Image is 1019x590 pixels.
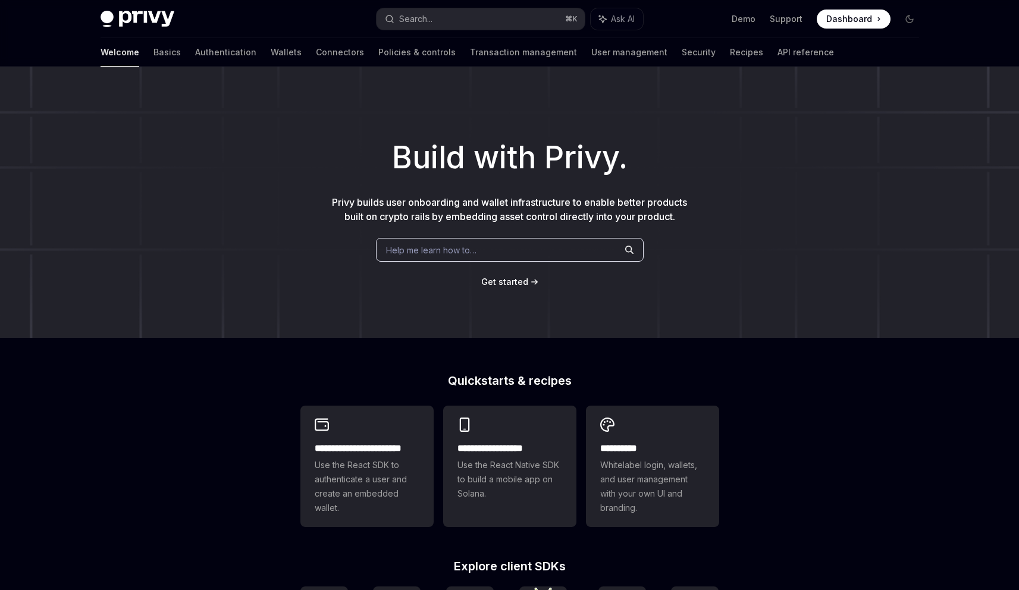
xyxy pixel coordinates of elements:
a: Authentication [195,38,256,67]
a: Connectors [316,38,364,67]
div: Search... [399,12,432,26]
a: User management [591,38,667,67]
span: Whitelabel login, wallets, and user management with your own UI and branding. [600,458,705,515]
button: Toggle dark mode [900,10,919,29]
span: Ask AI [611,13,635,25]
a: Security [682,38,716,67]
a: Demo [732,13,755,25]
a: Transaction management [470,38,577,67]
a: Support [770,13,802,25]
h2: Explore client SDKs [300,560,719,572]
a: **** **** **** ***Use the React Native SDK to build a mobile app on Solana. [443,406,576,527]
span: Dashboard [826,13,872,25]
span: Use the React Native SDK to build a mobile app on Solana. [457,458,562,501]
h2: Quickstarts & recipes [300,375,719,387]
a: **** *****Whitelabel login, wallets, and user management with your own UI and branding. [586,406,719,527]
a: Dashboard [817,10,891,29]
span: Get started [481,277,528,287]
button: Ask AI [591,8,643,30]
button: Search...⌘K [377,8,585,30]
a: Wallets [271,38,302,67]
h1: Build with Privy. [19,134,1000,181]
a: Basics [153,38,181,67]
span: Use the React SDK to authenticate a user and create an embedded wallet. [315,458,419,515]
img: dark logo [101,11,174,27]
a: Welcome [101,38,139,67]
span: ⌘ K [565,14,578,24]
a: Recipes [730,38,763,67]
a: Policies & controls [378,38,456,67]
span: Privy builds user onboarding and wallet infrastructure to enable better products built on crypto ... [332,196,687,222]
a: API reference [777,38,834,67]
a: Get started [481,276,528,288]
span: Help me learn how to… [386,244,476,256]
